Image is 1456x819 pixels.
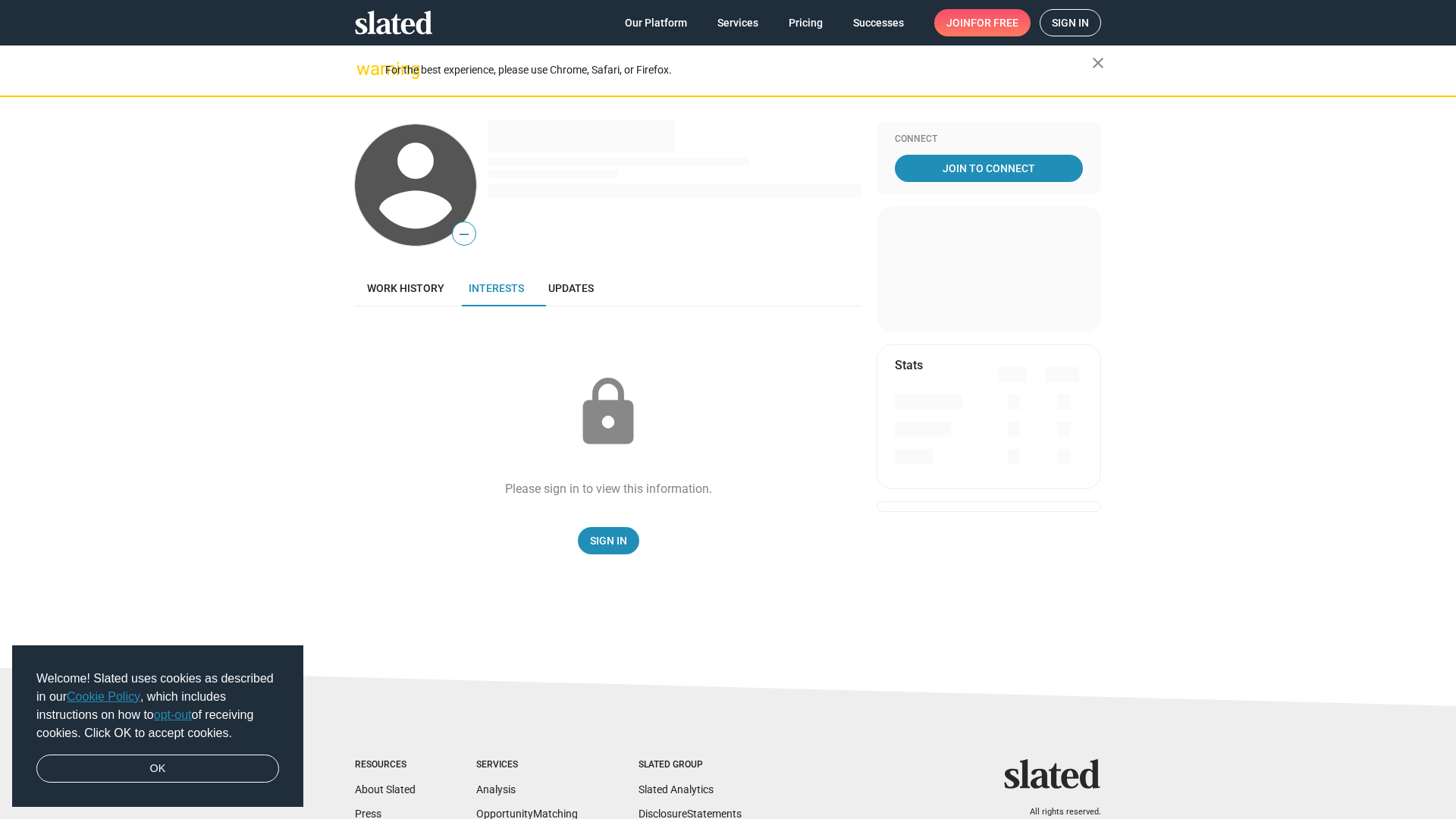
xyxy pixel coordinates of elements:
span: Successes [853,9,904,36]
div: For the best experience, please use Chrome, Safari, or Firefox. [385,60,1092,80]
span: Welcome! Slated uses cookies as described in our , which includes instructions on how to of recei... [36,670,279,742]
span: Join To Connect [898,155,1080,182]
div: Slated Group [639,759,742,771]
a: Slated Analytics [639,783,714,795]
span: Services [717,9,758,36]
span: Sign in [1052,10,1089,36]
a: Joinfor free [934,9,1031,36]
span: Our Platform [625,9,687,36]
a: Join To Connect [895,155,1083,182]
div: Resources [355,759,416,771]
mat-card-title: Stats [895,357,923,373]
div: cookieconsent [12,645,303,808]
div: Please sign in to view this information. [505,481,712,497]
div: Services [476,759,578,771]
a: dismiss cookie message [36,755,279,783]
a: Sign in [1040,9,1101,36]
a: Our Platform [613,9,699,36]
a: Pricing [777,9,835,36]
span: Sign In [590,527,627,554]
span: — [453,224,475,244]
a: Updates [536,270,606,306]
span: Join [946,9,1018,36]
a: About Slated [355,783,416,795]
a: Cookie Policy [67,690,140,703]
mat-icon: close [1089,54,1107,72]
span: Updates [548,282,594,294]
span: Pricing [789,9,823,36]
a: Analysis [476,783,516,795]
a: opt-out [154,708,192,721]
a: Interests [457,270,536,306]
a: Sign In [578,527,639,554]
span: for free [971,9,1018,36]
a: Work history [355,270,457,306]
div: Connect [895,133,1083,146]
a: Successes [841,9,916,36]
span: Work history [367,282,444,294]
mat-icon: warning [356,60,375,78]
span: Interests [469,282,524,294]
a: Services [705,9,770,36]
mat-icon: lock [570,375,646,450]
